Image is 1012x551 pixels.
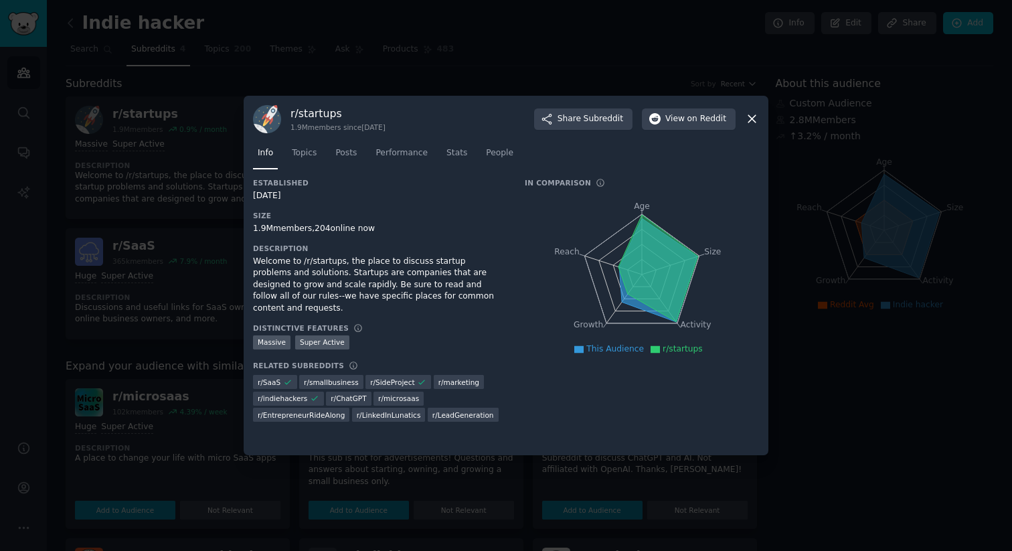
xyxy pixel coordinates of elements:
div: Welcome to /r/startups, the place to discuss startup problems and solutions. Startups are compani... [253,256,506,315]
tspan: Age [634,202,650,211]
a: Info [253,143,278,170]
h3: Description [253,244,506,253]
span: r/ SaaS [258,378,280,387]
h3: In Comparison [525,178,591,187]
span: View [665,113,726,125]
span: r/ LeadGeneration [432,410,494,420]
a: Performance [371,143,432,170]
h3: Distinctive Features [253,323,349,333]
span: Performance [375,147,428,159]
span: r/ LinkedInLunatics [357,410,421,420]
span: Topics [292,147,317,159]
tspan: Activity [681,320,711,329]
h3: Established [253,178,506,187]
span: Stats [446,147,467,159]
span: on Reddit [687,113,726,125]
h3: r/ startups [290,106,386,121]
span: This Audience [586,344,644,353]
span: r/ EntrepreneurRideAlong [258,410,345,420]
span: r/ SideProject [370,378,415,387]
a: Posts [331,143,361,170]
span: r/ ChatGPT [331,394,366,403]
h3: Size [253,211,506,220]
tspan: Reach [554,246,580,256]
a: Topics [287,143,321,170]
tspan: Growth [574,320,603,329]
span: r/ smallbusiness [304,378,359,387]
div: 1.9M members, 204 online now [253,223,506,235]
span: Share [558,113,623,125]
a: People [481,143,518,170]
span: Subreddit [584,113,623,125]
span: r/startups [663,344,703,353]
span: r/ indiehackers [258,394,307,403]
span: People [486,147,513,159]
button: Viewon Reddit [642,108,736,130]
span: r/ microsaas [378,394,419,403]
tspan: Size [704,246,721,256]
a: Stats [442,143,472,170]
span: Info [258,147,273,159]
span: Posts [335,147,357,159]
div: 1.9M members since [DATE] [290,123,386,132]
h3: Related Subreddits [253,361,344,370]
div: Massive [253,335,290,349]
div: Super Active [295,335,349,349]
img: startups [253,105,281,133]
div: [DATE] [253,190,506,202]
button: ShareSubreddit [534,108,632,130]
span: r/ marketing [438,378,479,387]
